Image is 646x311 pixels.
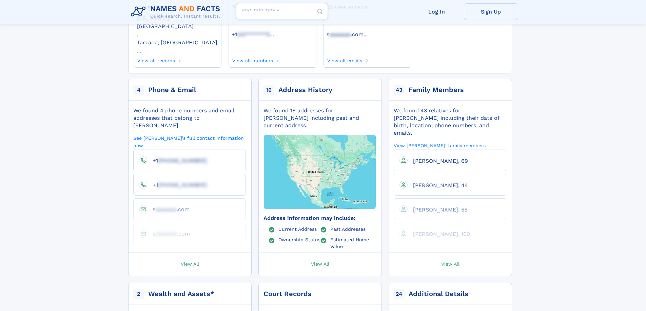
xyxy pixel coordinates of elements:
span: 43 [394,85,405,95]
a: See [PERSON_NAME]'s full contact information now [133,135,246,149]
button: Search Button [312,3,328,20]
div: We found 43 relatives for [PERSON_NAME] including their date of birth, location, phone numbers, a... [394,107,506,137]
span: aaaaaaa [155,206,177,213]
span: 16 [263,85,274,95]
span: aaaaaaa [329,31,351,38]
a: View All [386,252,515,276]
a: View all emails [327,56,362,63]
a: View All [125,252,255,276]
span: [PERSON_NAME], 44 [413,182,468,188]
a: View all numbers [232,56,273,63]
span: [PHONE_NUMBER] [158,182,207,188]
a: View [PERSON_NAME]' family members [394,142,486,149]
a: saaaaaaa.com [147,206,190,212]
a: View All [255,252,385,276]
div: We found 16 addresses for [PERSON_NAME] including past and current address. [263,107,376,129]
div: Wealth and Assets* [148,289,214,299]
div: , [137,10,218,56]
img: Map with markers on addresses Sabrina Villalobos [252,115,388,228]
span: [PERSON_NAME], 69 [413,158,468,164]
span: 2 [133,289,144,299]
a: Current Address [278,226,317,231]
img: Logo Names and Facts [128,3,226,21]
a: ... [327,31,408,38]
a: caaaaaaa.com [147,230,190,237]
a: [PERSON_NAME], 100 [408,230,470,237]
a: +1[PHONE_NUMBER] [147,181,207,188]
span: View All [441,261,459,267]
div: Phone & Email [148,85,196,95]
a: [US_STATE], [GEOGRAPHIC_DATA] [137,14,218,29]
a: Ownership Status [278,237,320,242]
a: Estimated Home Value [330,237,376,249]
a: ... [232,31,313,38]
span: aaaaaaa [156,230,177,237]
div: We found 4 phone numbers and email addresses that belong to [PERSON_NAME]. [133,107,246,129]
a: Sign Up [464,3,518,20]
span: [PERSON_NAME], 55 [413,206,467,213]
input: search input [236,3,328,19]
div: Family Members [409,85,464,95]
span: View All [311,261,329,267]
a: [PERSON_NAME], 69 [408,157,468,164]
span: 24 [394,289,405,299]
div: Address History [278,85,332,95]
span: View All [181,261,199,267]
span: [PHONE_NUMBER] [158,157,207,164]
a: +1[PHONE_NUMBER] [147,157,207,163]
div: Court Records [263,289,312,299]
a: ... [137,47,218,54]
a: Tarzana, [GEOGRAPHIC_DATA] [137,39,217,46]
a: Log In [410,3,464,20]
a: [PERSON_NAME], 44 [408,182,468,188]
a: saaaaaaa.com [327,30,364,38]
span: [PERSON_NAME], 100 [413,231,470,237]
div: Address information may include: [263,215,376,222]
a: [PERSON_NAME], 55 [408,206,467,213]
a: Past Addresses [330,226,366,231]
div: Additional Details [409,289,468,299]
span: 4 [133,85,144,95]
a: View all records [137,56,175,63]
